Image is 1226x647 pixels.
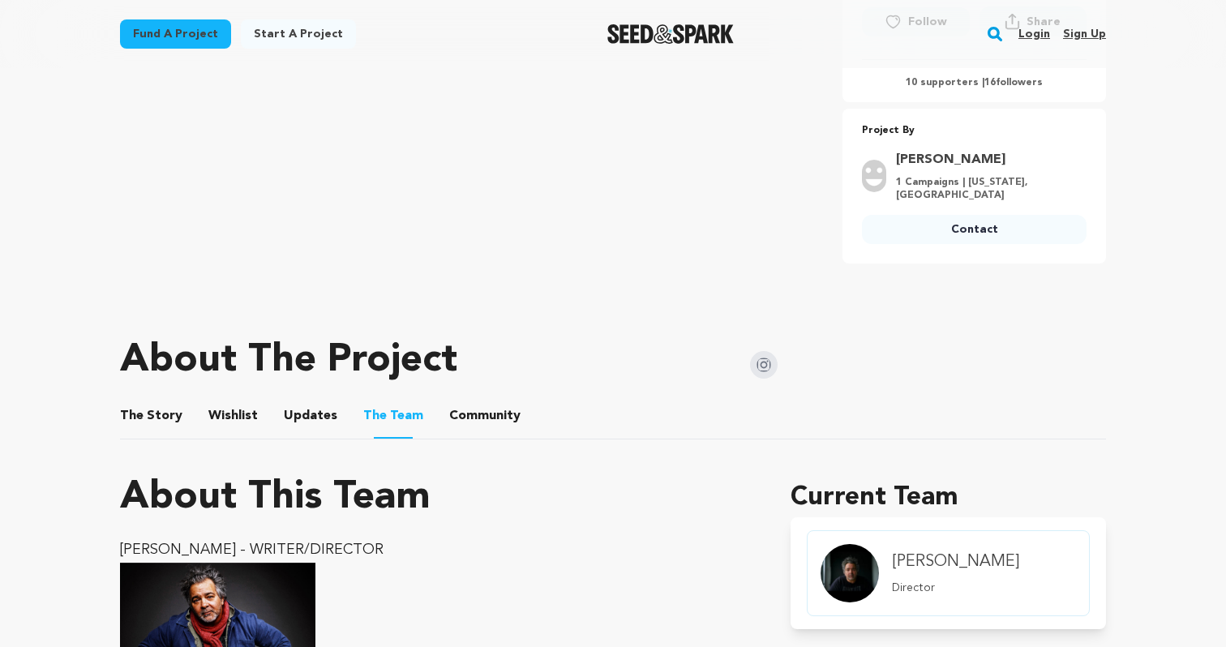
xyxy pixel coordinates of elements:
[1063,21,1106,47] a: Sign up
[363,406,387,426] span: The
[862,76,1087,89] p: 10 supporters | followers
[821,544,879,602] img: Team Image
[791,478,1106,517] h1: Current Team
[120,406,144,426] span: The
[862,122,1087,140] p: Project By
[607,24,735,44] img: Seed&Spark Logo Dark Mode
[750,351,778,379] img: Seed&Spark Instagram Icon
[120,478,431,517] h1: About This Team
[120,406,182,426] span: Story
[984,78,996,88] span: 16
[892,580,1019,596] p: Director
[363,406,423,426] span: Team
[862,215,1087,244] a: Contact
[862,160,886,192] img: user.png
[807,530,1090,616] a: member.name Profile
[1018,21,1050,47] a: Login
[892,551,1019,573] h4: [PERSON_NAME]
[284,406,337,426] span: Updates
[120,19,231,49] a: Fund a project
[241,19,356,49] a: Start a project
[896,150,1077,169] a: Goto Daniel Rohn profile
[120,537,752,563] p: [PERSON_NAME] - WRITER/DIRECTOR
[120,341,457,380] h1: About The Project
[607,24,735,44] a: Seed&Spark Homepage
[449,406,521,426] span: Community
[896,176,1077,202] p: 1 Campaigns | [US_STATE], [GEOGRAPHIC_DATA]
[208,406,258,426] span: Wishlist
